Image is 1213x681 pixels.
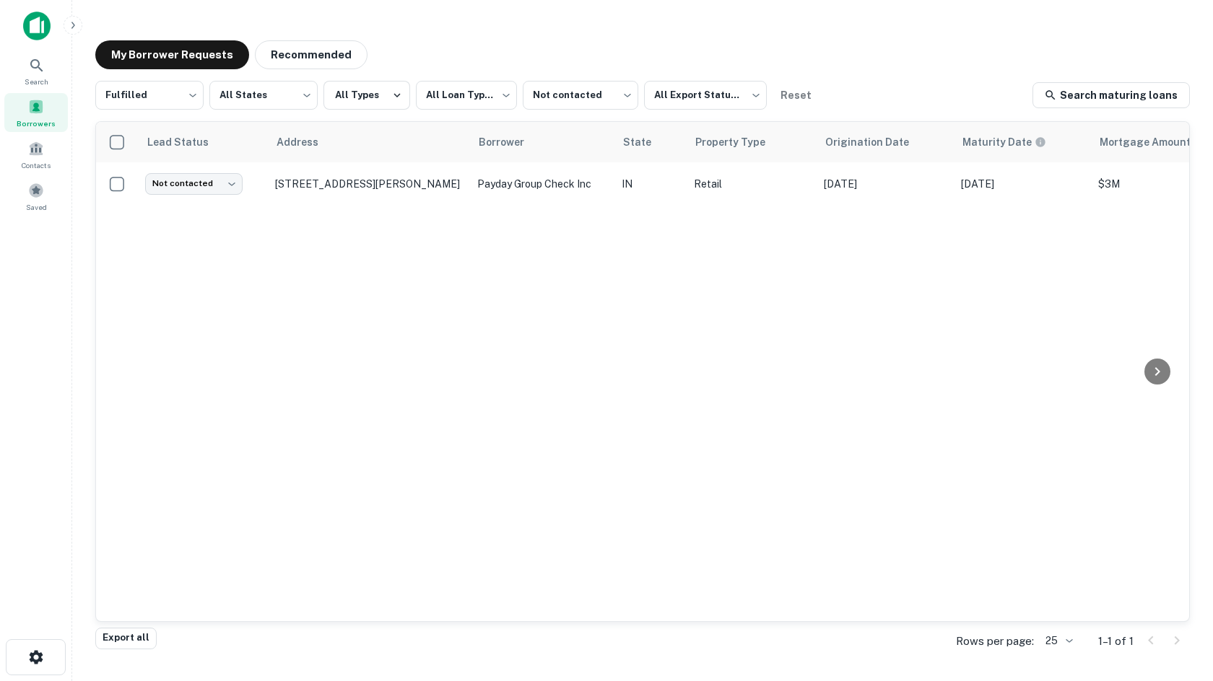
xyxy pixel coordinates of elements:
th: Address [268,122,470,162]
th: Lead Status [138,122,268,162]
div: Maturity dates displayed may be estimated. Please contact the lender for the most accurate maturi... [962,134,1046,150]
span: Property Type [695,133,784,151]
th: Property Type [687,122,817,162]
p: [DATE] [961,176,1084,192]
img: capitalize-icon.png [23,12,51,40]
p: [DATE] [824,176,947,192]
a: Search [4,51,68,90]
span: Address [277,133,337,151]
div: 25 [1040,631,1075,651]
span: State [623,133,670,151]
button: All Types [323,81,410,110]
th: State [614,122,687,162]
button: Export all [95,628,157,649]
p: Rows per page: [956,633,1034,650]
a: Contacts [4,135,68,174]
span: Borrowers [17,118,56,129]
span: Mortgage Amount [1100,133,1209,151]
a: Borrowers [4,93,68,132]
p: IN [622,176,679,192]
div: All Export Statuses [644,76,767,114]
span: Borrower [479,133,543,151]
a: Search maturing loans [1032,82,1190,108]
span: Maturity dates displayed may be estimated. Please contact the lender for the most accurate maturi... [962,134,1065,150]
div: All States [209,76,318,114]
span: Search [25,76,48,87]
div: Fulfilled [95,76,204,114]
div: Not contacted [523,76,638,114]
a: Saved [4,177,68,216]
button: Reset [773,81,819,110]
span: Saved [26,201,47,213]
button: My Borrower Requests [95,40,249,69]
th: Origination Date [817,122,954,162]
p: [STREET_ADDRESS][PERSON_NAME] [275,177,463,190]
h6: Maturity Date [962,134,1032,150]
th: Maturity dates displayed may be estimated. Please contact the lender for the most accurate maturi... [954,122,1091,162]
p: payday group check inc [477,176,607,192]
span: Origination Date [825,133,928,151]
span: Contacts [22,159,51,171]
iframe: Chat Widget [1141,566,1213,635]
p: Retail [694,176,809,192]
th: Borrower [470,122,614,162]
div: All Loan Types [416,76,517,114]
span: Lead Status [147,133,227,151]
div: Not contacted [145,173,243,194]
p: 1–1 of 1 [1098,633,1134,650]
button: Recommended [255,40,368,69]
